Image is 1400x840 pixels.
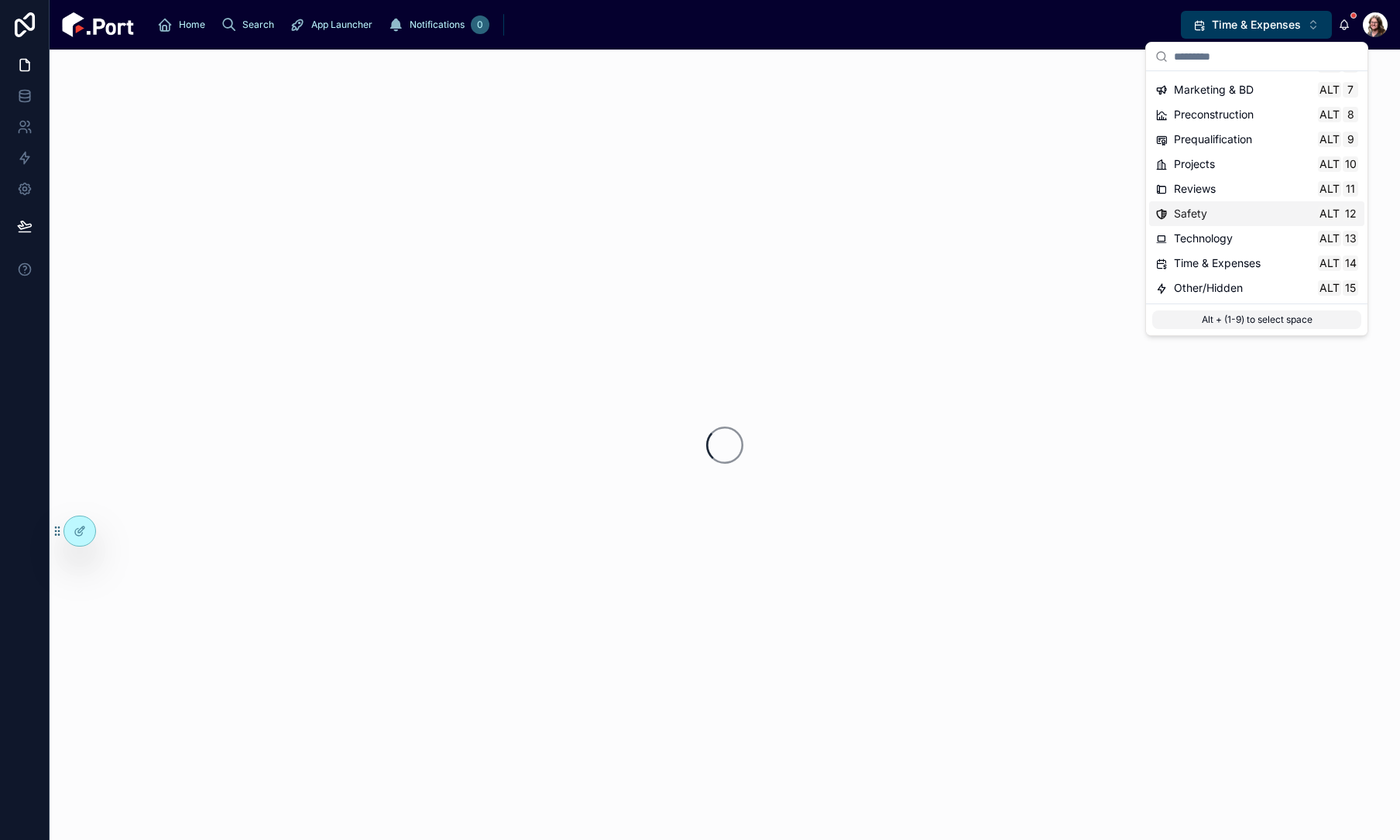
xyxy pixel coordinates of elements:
span: 14 [1344,257,1357,269]
span: 10 [1344,158,1357,170]
span: Search [242,19,274,31]
p: Alt + (1-9) to select space [1152,310,1361,329]
a: App Launcher [285,11,383,39]
span: Prequalification [1174,132,1252,147]
span: Alt [1319,282,1340,294]
span: Alt [1319,158,1340,170]
div: 0 [471,15,489,34]
div: scrollable content [146,8,1181,42]
span: 15 [1344,282,1357,294]
span: Time & Expenses [1174,255,1261,271]
span: 11 [1344,183,1357,195]
span: 7 [1344,84,1357,96]
span: Alt [1319,108,1340,121]
span: Alt [1319,207,1340,220]
span: Technology [1174,231,1233,246]
span: Reviews [1174,181,1216,197]
span: Alt [1319,232,1340,245]
button: Select Button [1181,11,1332,39]
span: 9 [1344,133,1357,146]
span: 12 [1344,207,1357,220]
span: Safety [1174,206,1207,221]
span: 13 [1344,232,1357,245]
span: Alt [1319,257,1340,269]
span: Alt [1319,133,1340,146]
img: App logo [62,12,134,37]
span: Alt [1319,183,1340,195]
span: Projects [1174,156,1215,172]
span: Home [179,19,205,31]
span: Marketing & BD [1174,82,1254,98]
span: Time & Expenses [1212,17,1301,33]
a: Notifications0 [383,11,494,39]
span: App Launcher [311,19,372,31]
a: Home [153,11,216,39]
div: Suggestions [1146,71,1367,303]
span: Preconstruction [1174,107,1254,122]
span: Notifications [410,19,465,31]
span: Other/Hidden [1174,280,1243,296]
span: 8 [1344,108,1357,121]
span: Alt [1319,84,1340,96]
a: Search [216,11,285,39]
